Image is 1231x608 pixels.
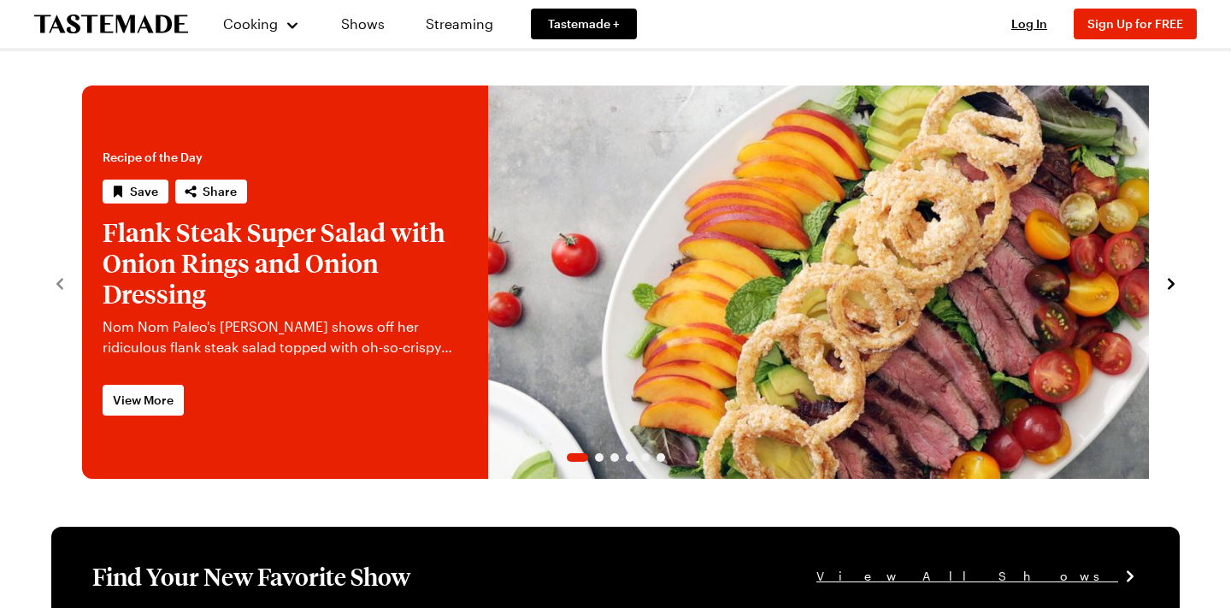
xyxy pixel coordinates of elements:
span: Go to slide 6 [657,453,665,462]
a: Tastemade + [531,9,637,39]
a: View All Shows [816,567,1139,586]
button: Log In [995,15,1063,32]
span: Go to slide 2 [595,453,604,462]
span: View All Shows [816,567,1118,586]
button: Save recipe [103,180,168,204]
button: navigate to next item [1163,272,1180,292]
span: Log In [1011,16,1047,31]
span: Go to slide 1 [567,453,588,462]
button: Cooking [222,3,300,44]
span: Go to slide 5 [641,453,650,462]
span: View More [113,392,174,409]
span: Sign Up for FREE [1087,16,1183,31]
span: Tastemade + [548,15,620,32]
a: View More [103,385,184,416]
button: Share [175,180,247,204]
span: Cooking [223,15,278,32]
button: navigate to previous item [51,272,68,292]
button: Sign Up for FREE [1074,9,1197,39]
span: Share [203,183,237,200]
span: Go to slide 4 [626,453,634,462]
h1: Find Your New Favorite Show [92,561,410,592]
span: Save [130,183,158,200]
a: To Tastemade Home Page [34,15,188,34]
span: Go to slide 3 [610,453,619,462]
